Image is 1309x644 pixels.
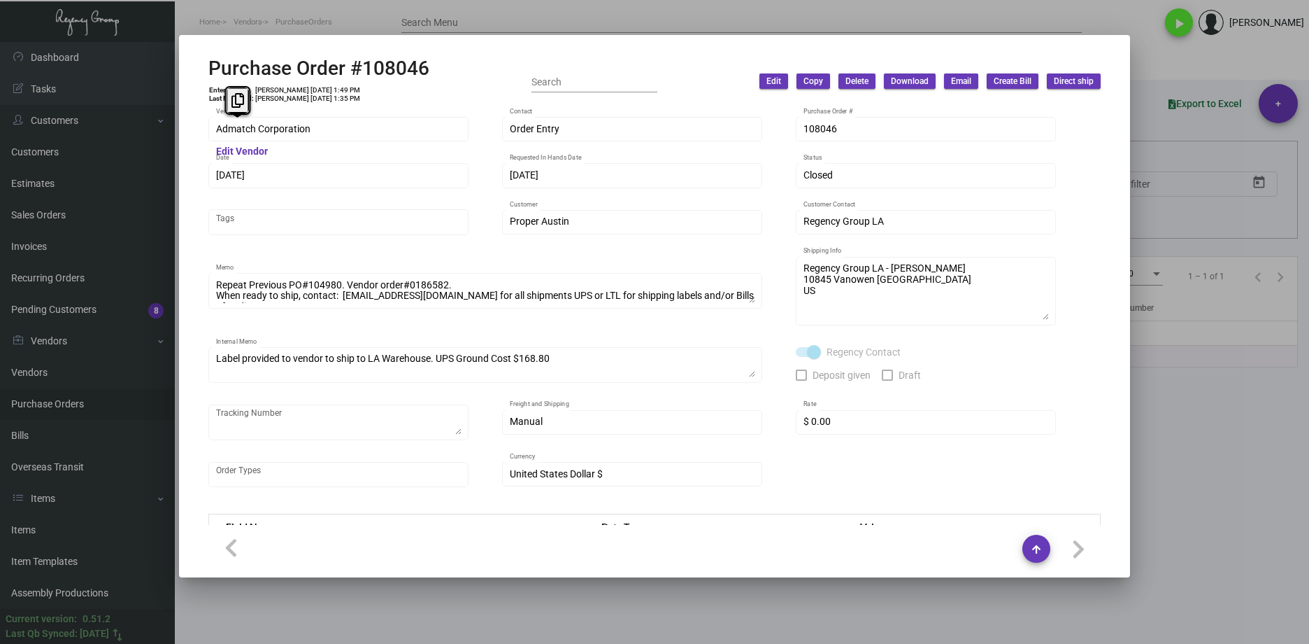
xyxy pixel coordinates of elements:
[255,94,361,103] td: [PERSON_NAME] [DATE] 1:35 PM
[255,86,361,94] td: [PERSON_NAME] [DATE] 1:49 PM
[587,514,846,539] th: Data Type
[891,76,929,87] span: Download
[884,73,936,89] button: Download
[216,146,268,157] mat-hint: Edit Vendor
[803,169,833,181] span: Closed
[759,73,788,89] button: Edit
[209,514,588,539] th: Field Name
[6,626,109,641] div: Last Qb Synced: [DATE]
[83,612,110,626] div: 0.51.2
[6,612,77,626] div: Current version:
[803,76,823,87] span: Copy
[951,76,971,87] span: Email
[838,73,875,89] button: Delete
[231,93,244,108] i: Copy
[944,73,978,89] button: Email
[208,86,255,94] td: Entered By:
[845,76,868,87] span: Delete
[899,367,921,384] span: Draft
[813,367,871,384] span: Deposit given
[766,76,781,87] span: Edit
[846,514,1100,539] th: Value
[987,73,1038,89] button: Create Bill
[1047,73,1101,89] button: Direct ship
[994,76,1031,87] span: Create Bill
[796,73,830,89] button: Copy
[1054,76,1094,87] span: Direct ship
[510,416,543,427] span: Manual
[208,94,255,103] td: Last Modified:
[827,344,901,360] span: Regency Contact
[208,57,429,80] h2: Purchase Order #108046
